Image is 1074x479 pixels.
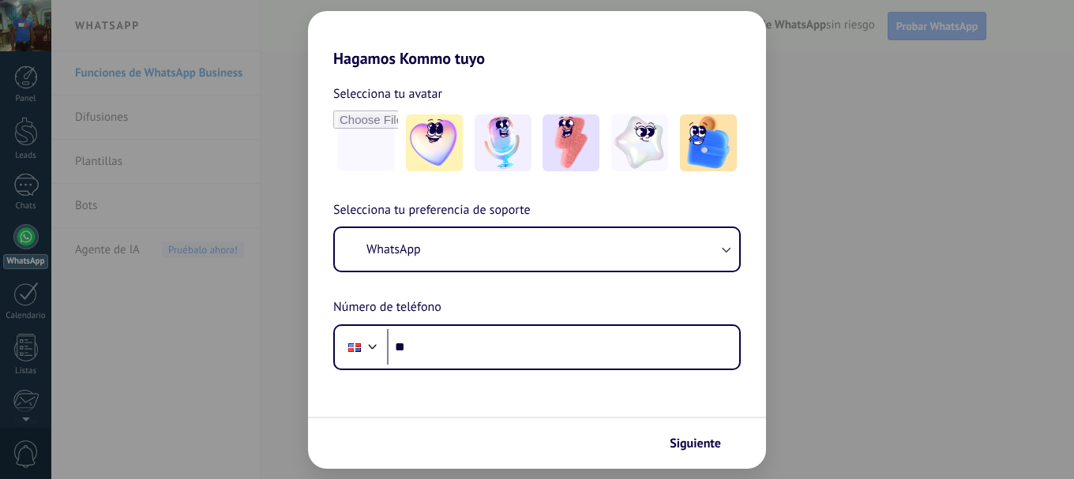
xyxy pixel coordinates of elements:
span: WhatsApp [366,241,421,257]
img: -1.jpeg [406,114,463,171]
span: Número de teléfono [333,298,441,318]
img: -5.jpeg [680,114,737,171]
h2: Hagamos Kommo tuyo [308,11,766,68]
span: Selecciona tu avatar [333,84,442,104]
button: Siguiente [663,430,742,457]
img: -4.jpeg [611,114,668,171]
img: -2.jpeg [475,114,531,171]
button: WhatsApp [335,228,739,271]
span: Selecciona tu preferencia de soporte [333,200,531,221]
span: Siguiente [670,438,721,449]
img: -3.jpeg [543,114,599,171]
div: Dominican Republic: + 1 [340,331,370,364]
